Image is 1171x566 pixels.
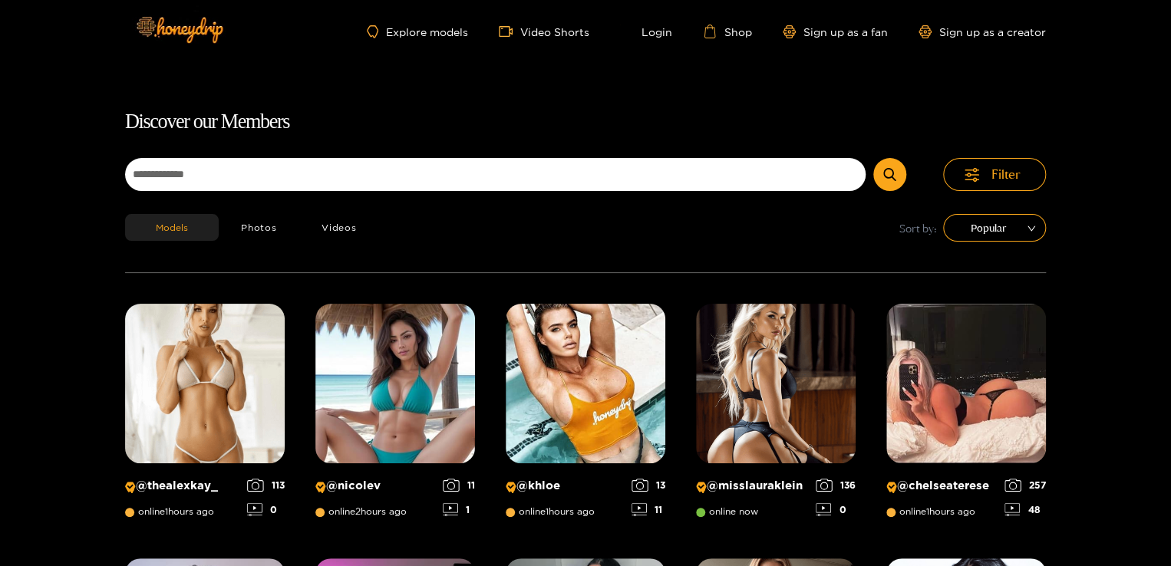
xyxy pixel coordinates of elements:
img: Creator Profile Image: thealexkay_ [125,304,285,463]
a: Explore models [367,25,468,38]
button: Photos [219,214,299,241]
button: Filter [943,158,1046,191]
div: 257 [1004,479,1046,492]
button: Submit Search [873,158,906,191]
div: 13 [632,479,665,492]
p: @ khloe [506,479,624,493]
a: Creator Profile Image: nicolev@nicolevonline2hours ago111 [315,304,475,528]
span: online 1 hours ago [125,506,214,517]
span: Filter [991,166,1021,183]
span: online 1 hours ago [886,506,975,517]
a: Login [620,25,672,38]
div: sort [943,214,1046,242]
span: online 1 hours ago [506,506,595,517]
button: Models [125,214,219,241]
span: Sort by: [899,219,937,237]
span: Popular [955,216,1034,239]
div: 113 [247,479,285,492]
a: Creator Profile Image: khloe@khloeonline1hours ago1311 [506,304,665,528]
img: Creator Profile Image: nicolev [315,304,475,463]
span: online now [696,506,758,517]
p: @ thealexkay_ [125,479,239,493]
a: Sign up as a creator [919,25,1046,38]
div: 0 [816,503,856,516]
div: 11 [443,479,475,492]
a: Creator Profile Image: chelseaterese@chelseatereseonline1hours ago25748 [886,304,1046,528]
span: video-camera [499,25,520,38]
a: Video Shorts [499,25,589,38]
div: 11 [632,503,665,516]
img: Creator Profile Image: khloe [506,304,665,463]
div: 136 [816,479,856,492]
span: online 2 hours ago [315,506,407,517]
p: @ misslauraklein [696,479,808,493]
a: Shop [703,25,752,38]
div: 48 [1004,503,1046,516]
a: Creator Profile Image: misslauraklein@misslaurakleinonline now1360 [696,304,856,528]
div: 1 [443,503,475,516]
p: @ nicolev [315,479,435,493]
div: 0 [247,503,285,516]
h1: Discover our Members [125,106,1046,138]
a: Sign up as a fan [783,25,888,38]
a: Creator Profile Image: thealexkay_@thealexkay_online1hours ago1130 [125,304,285,528]
button: Videos [299,214,379,241]
img: Creator Profile Image: misslauraklein [696,304,856,463]
p: @ chelseaterese [886,479,997,493]
img: Creator Profile Image: chelseaterese [886,304,1046,463]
